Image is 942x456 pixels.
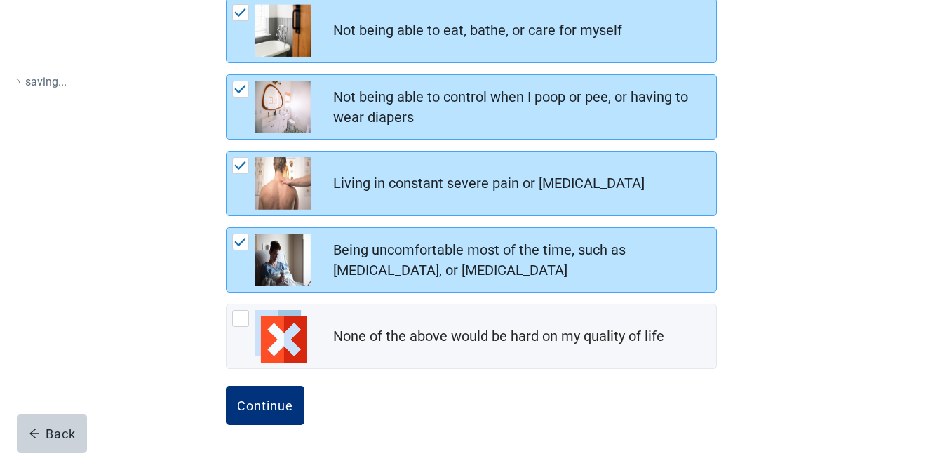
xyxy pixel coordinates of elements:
div: Not being able to eat, bathe, or care for myself [333,20,622,41]
span: loading [10,76,22,88]
div: Not being able to control when I poop or pee, or having to wear diapers, checkbox, checked [226,74,717,140]
div: Continue [237,398,293,413]
button: arrow-leftBack [17,414,87,453]
div: None of the above would be hard on my quality of life [333,326,664,347]
div: Living in constant severe pain or shortness of breath, checkbox, checked [226,151,717,216]
div: None of the above would be hard on my quality of life, checkbox, not checked [226,304,717,369]
div: Living in constant severe pain or [MEDICAL_DATA] [333,173,645,194]
p: saving ... [11,73,67,90]
div: Back [29,427,76,441]
div: Not being able to control when I poop or pee, or having to wear diapers [333,87,708,128]
span: arrow-left [29,428,40,439]
div: Being uncomfortable most of the time, such as [MEDICAL_DATA], or [MEDICAL_DATA] [333,240,708,281]
button: Continue [226,386,304,425]
div: Being uncomfortable most of the time, such as nausea, vomiting, or diarrhea, checkbox, checked [226,227,717,293]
